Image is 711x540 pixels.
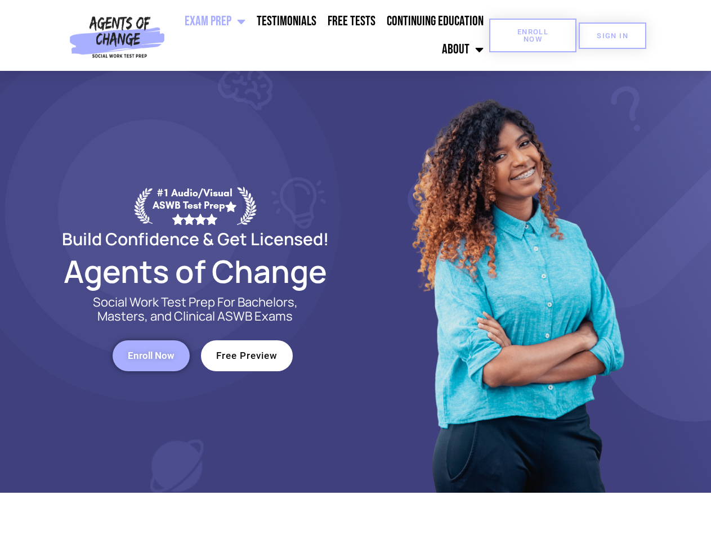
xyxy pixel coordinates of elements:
a: Free Tests [322,7,381,35]
a: About [436,35,489,64]
h2: Build Confidence & Get Licensed! [35,231,356,247]
a: SIGN IN [579,22,646,49]
a: Enroll Now [113,340,190,371]
nav: Menu [169,7,489,64]
a: Enroll Now [489,19,576,52]
img: Website Image 1 (1) [404,71,629,493]
span: Enroll Now [507,28,558,43]
p: Social Work Test Prep For Bachelors, Masters, and Clinical ASWB Exams [80,295,311,323]
a: Continuing Education [381,7,489,35]
a: Testimonials [251,7,322,35]
span: SIGN IN [597,32,628,39]
a: Free Preview [201,340,293,371]
span: Enroll Now [128,351,175,361]
div: #1 Audio/Visual ASWB Test Prep [153,187,237,224]
a: Exam Prep [179,7,251,35]
span: Free Preview [216,351,278,361]
h2: Agents of Change [35,258,356,284]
